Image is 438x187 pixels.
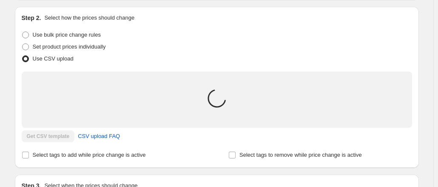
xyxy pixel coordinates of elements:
[33,152,146,158] span: Select tags to add while price change is active
[78,132,120,141] span: CSV upload FAQ
[239,152,362,158] span: Select tags to remove while price change is active
[22,14,41,22] h2: Step 2.
[44,14,134,22] p: Select how the prices should change
[73,129,125,143] a: CSV upload FAQ
[33,43,106,50] span: Set product prices individually
[33,32,101,38] span: Use bulk price change rules
[33,55,74,62] span: Use CSV upload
